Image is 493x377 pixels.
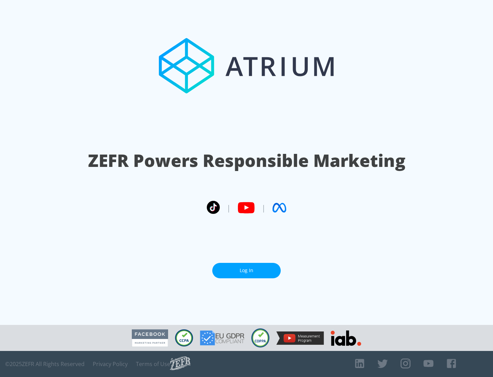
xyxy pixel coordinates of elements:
h1: ZEFR Powers Responsible Marketing [88,149,405,172]
img: CCPA Compliant [175,329,193,346]
img: IAB [331,330,361,346]
img: GDPR Compliant [200,330,244,345]
a: Log In [212,263,281,278]
span: | [262,203,266,213]
a: Privacy Policy [93,361,128,367]
a: Terms of Use [136,361,170,367]
span: © 2025 ZEFR All Rights Reserved [5,361,85,367]
img: COPPA Compliant [251,328,269,348]
span: | [227,203,231,213]
img: Facebook Marketing Partner [132,329,168,347]
img: YouTube Measurement Program [276,331,324,345]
